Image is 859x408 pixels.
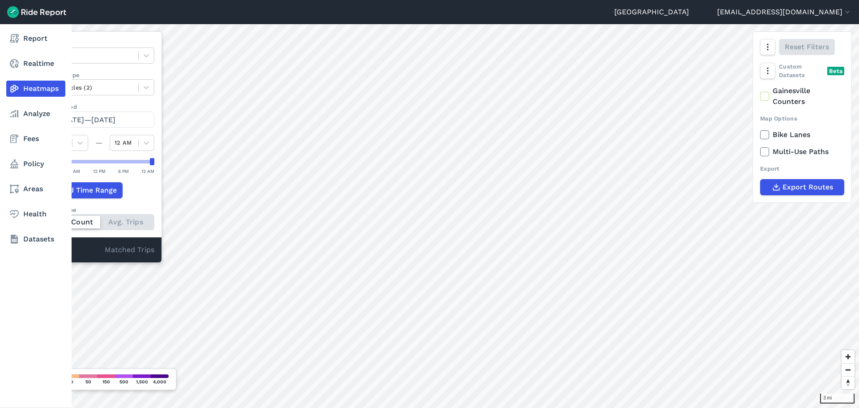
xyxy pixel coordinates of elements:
[842,363,855,376] button: Zoom out
[7,6,66,18] img: Ride Report
[88,137,110,148] div: —
[60,185,117,196] span: Add Time Range
[717,7,852,17] button: [EMAIL_ADDRESS][DOMAIN_NAME]
[43,206,154,214] div: Count Type
[43,103,154,111] label: Data Period
[6,206,65,222] a: Health
[43,71,154,79] label: Vehicle Type
[93,167,106,175] div: 12 PM
[6,156,65,172] a: Policy
[6,106,65,122] a: Analyze
[842,350,855,363] button: Zoom in
[141,167,154,175] div: 12 AM
[782,182,833,193] span: Export Routes
[760,179,844,195] button: Export Routes
[6,181,65,197] a: Areas
[6,81,65,97] a: Heatmaps
[785,42,829,52] span: Reset Filters
[6,30,65,47] a: Report
[43,112,154,128] button: [DATE]—[DATE]
[760,164,844,173] div: Export
[6,231,65,247] a: Datasets
[760,86,844,107] label: Gainesville Counters
[43,245,105,256] div: -
[779,39,835,55] button: Reset Filters
[820,394,855,404] div: 3 mi
[760,114,844,123] div: Map Options
[842,376,855,389] button: Reset bearing to north
[43,39,154,47] label: Data Type
[43,182,123,198] button: Add Time Range
[6,131,65,147] a: Fees
[36,237,162,262] div: Matched Trips
[760,62,844,79] div: Custom Datasets
[614,7,689,17] a: [GEOGRAPHIC_DATA]
[118,167,129,175] div: 6 PM
[827,67,844,75] div: Beta
[60,116,115,124] span: [DATE]—[DATE]
[760,146,844,157] label: Multi-Use Paths
[69,167,80,175] div: 6 AM
[6,56,65,72] a: Realtime
[760,129,844,140] label: Bike Lanes
[29,24,859,408] canvas: Map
